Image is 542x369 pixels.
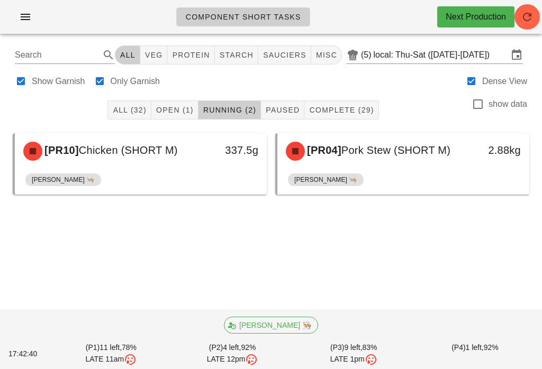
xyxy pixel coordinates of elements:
[32,173,95,186] span: [PERSON_NAME] 👨🏼‍🍳
[265,106,300,114] span: Paused
[79,144,178,156] span: Chicken (SHORT M)
[489,99,527,109] label: show data
[472,142,521,159] div: 2.88kg
[305,144,341,156] span: [PR04]
[446,11,506,23] div: Next Production
[115,45,140,64] button: All
[341,144,450,156] span: Pork Stew (SHORT M)
[42,144,79,156] span: [PR10]
[176,7,310,26] a: Component Short Tasks
[261,100,304,119] button: Paused
[185,13,301,21] span: Component Short Tasks
[315,51,337,59] span: misc
[209,142,258,159] div: 337.5g
[171,51,210,59] span: protein
[263,51,306,59] span: sauciers
[311,45,342,64] button: misc
[107,100,151,119] button: All (32)
[219,51,254,59] span: starch
[167,45,214,64] button: protein
[120,51,135,59] span: All
[203,106,256,114] span: Running (2)
[140,45,168,64] button: veg
[151,100,198,119] button: Open (1)
[258,45,311,64] button: sauciers
[156,106,194,114] span: Open (1)
[32,76,85,87] label: Show Garnish
[482,76,527,87] label: Dense View
[215,45,258,64] button: starch
[144,51,163,59] span: veg
[304,100,378,119] button: Complete (29)
[198,100,261,119] button: Running (2)
[361,50,374,60] div: (5)
[309,106,374,114] span: Complete (29)
[294,173,357,186] span: [PERSON_NAME] 👨🏼‍🍳
[111,76,160,87] label: Only Garnish
[112,106,146,114] span: All (32)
